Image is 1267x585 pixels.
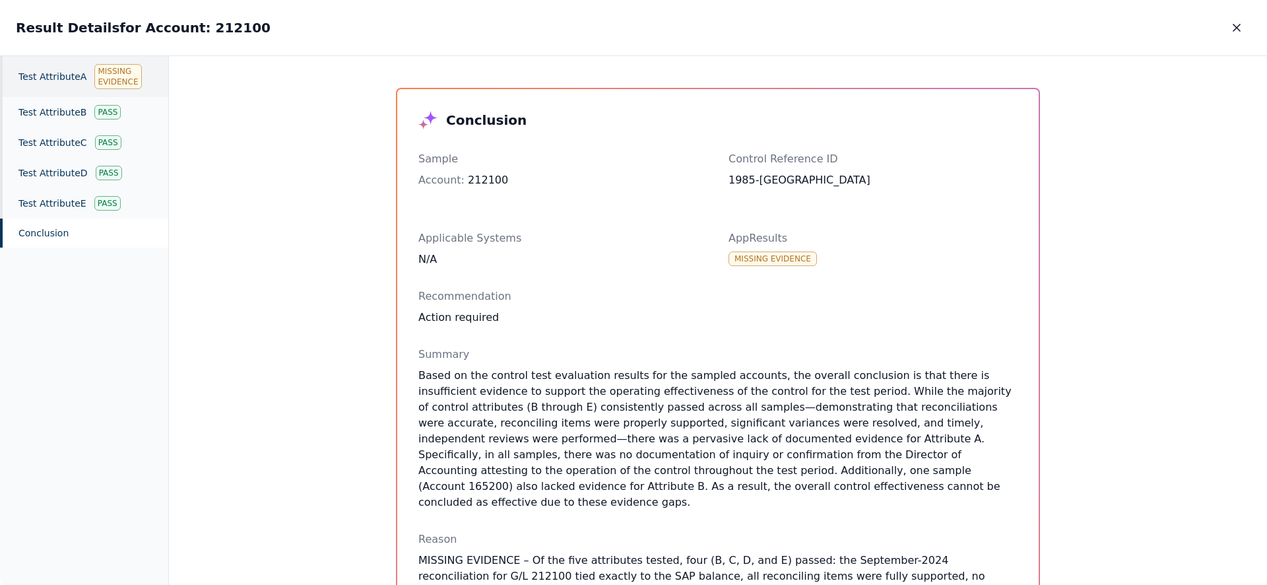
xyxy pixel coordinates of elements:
h3: Conclusion [446,111,527,129]
p: Reason [418,532,1018,547]
p: Control Reference ID [729,151,1018,167]
div: Missing Evidence [94,64,141,89]
div: Pass [94,196,121,211]
div: Pass [94,105,121,120]
div: Pass [96,166,122,180]
p: Based on the control test evaluation results for the sampled accounts, the overall conclusion is ... [418,368,1018,510]
div: Action required [418,310,1018,326]
p: Sample [418,151,707,167]
h2: Result Details for Account: 212100 [16,18,271,37]
div: N/A [418,252,707,267]
p: Applicable Systems [418,230,707,246]
p: Summary [418,347,1018,362]
div: Missing Evidence [729,252,817,266]
p: AppResults [729,230,1018,246]
div: 1985-[GEOGRAPHIC_DATA] [729,172,1018,188]
span: Account : [418,174,465,186]
div: Pass [95,135,121,150]
div: 212100 [418,172,707,188]
p: Recommendation [418,289,1018,304]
